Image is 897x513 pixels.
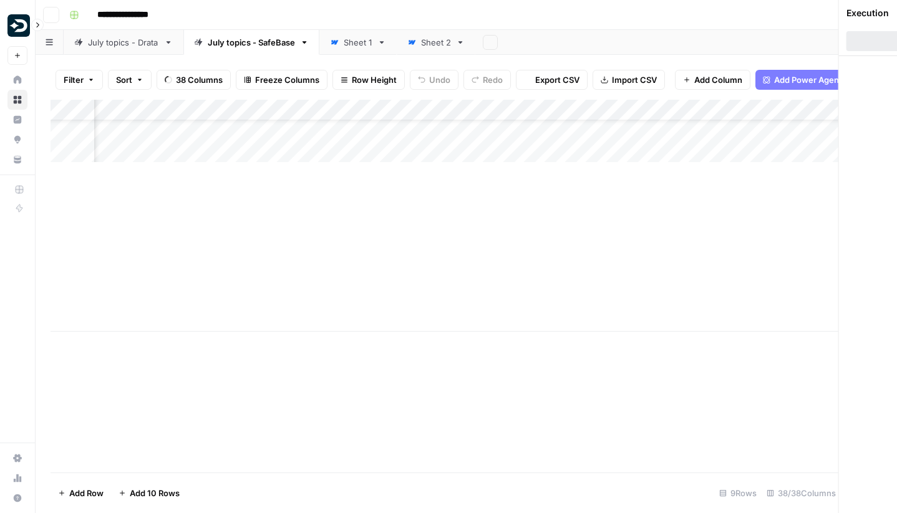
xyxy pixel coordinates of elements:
button: Add 10 Rows [111,483,187,503]
span: Filter [64,74,84,86]
a: July topics - Drata [64,30,183,55]
a: Sheet 1 [319,30,397,55]
button: Undo [410,70,458,90]
a: Insights [7,110,27,130]
span: 38 Columns [176,74,223,86]
button: Row Height [332,70,405,90]
div: July topics - Drata [88,36,159,49]
div: Execution [846,7,889,19]
a: Settings [7,448,27,468]
img: Drata Logo [7,14,30,37]
button: Add Row [51,483,111,503]
button: 38 Columns [157,70,231,90]
button: Filter [56,70,103,90]
span: Freeze Columns [255,74,319,86]
button: Freeze Columns [236,70,327,90]
div: Sheet 1 [344,36,372,49]
a: July topics - SafeBase [183,30,319,55]
a: Home [7,70,27,90]
a: Usage [7,468,27,488]
a: Opportunities [7,130,27,150]
button: Sort [108,70,152,90]
a: Your Data [7,150,27,170]
a: Browse [7,90,27,110]
div: Sheet 2 [421,36,451,49]
a: Sheet 2 [397,30,475,55]
button: Help + Support [7,488,27,508]
button: Workspace: Drata [7,10,27,41]
span: Add Row [69,487,104,499]
span: Row Height [352,74,397,86]
span: Add 10 Rows [130,487,180,499]
span: Sort [116,74,132,86]
div: July topics - SafeBase [208,36,295,49]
